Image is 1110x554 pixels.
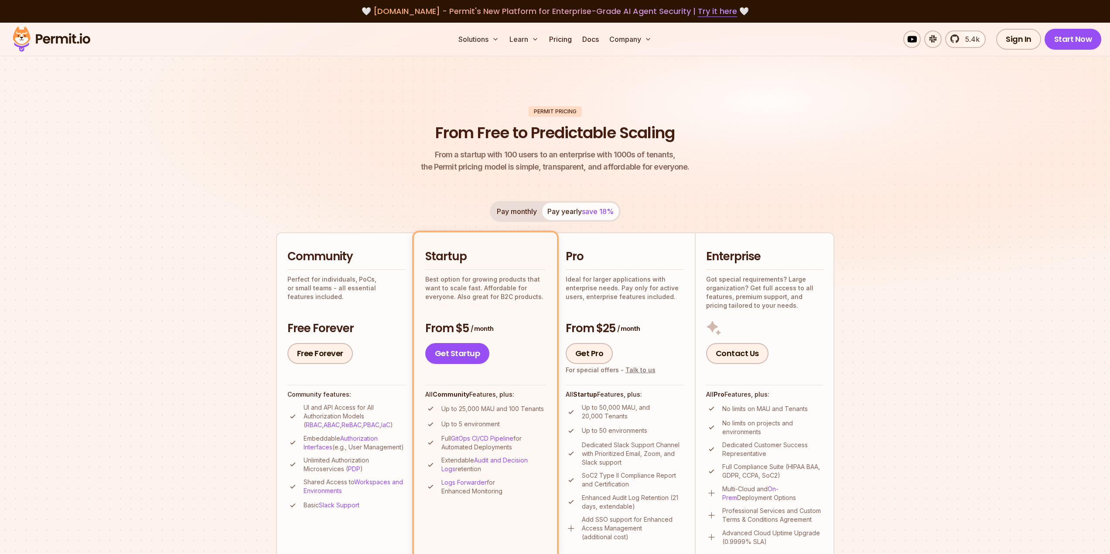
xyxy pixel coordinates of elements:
p: No limits on MAU and Tenants [722,404,808,413]
p: the Permit pricing model is simple, transparent, and affordable for everyone. [421,149,690,173]
div: 🤍 🤍 [21,5,1089,17]
a: ReBAC [342,421,362,428]
a: PBAC [363,421,379,428]
p: UI and API Access for All Authorization Models ( , , , , ) [304,403,405,429]
a: Contact Us [706,343,768,364]
p: Perfect for individuals, PoCs, or small teams - all essential features included. [287,275,405,301]
a: On-Prem [722,485,779,501]
h3: From $25 [566,321,684,336]
h1: From Free to Predictable Scaling [435,122,675,144]
p: Advanced Cloud Uptime Upgrade (0.9999% SLA) [722,529,823,546]
span: [DOMAIN_NAME] - Permit's New Platform for Enterprise-Grade AI Agent Security | [373,6,737,17]
a: ABAC [324,421,340,428]
button: Learn [506,31,542,48]
a: Get Pro [566,343,613,364]
a: Talk to us [625,366,656,374]
h2: Enterprise [706,249,823,265]
strong: Community [433,391,469,398]
p: Up to 25,000 MAU and 100 Tenants [441,404,544,413]
p: Up to 50,000 MAU, and 20,000 Tenants [582,403,684,421]
a: Docs [579,31,602,48]
p: Dedicated Customer Success Representative [722,441,823,458]
p: Got special requirements? Large organization? Get full access to all features, premium support, a... [706,275,823,310]
a: Authorization Interfaces [304,435,378,451]
a: Try it here [698,6,737,17]
a: GitOps CI/CD Pipeline [451,435,513,442]
a: PDP [348,465,360,472]
h4: All Features, plus: [425,390,546,399]
span: / month [471,324,493,333]
p: SoC2 Type II Compliance Report and Certification [582,471,684,489]
p: Add SSO support for Enhanced Access Management (additional cost) [582,515,684,541]
h3: From $5 [425,321,546,336]
button: Company [606,31,655,48]
span: From a startup with 100 users to an enterprise with 1000s of tenants, [421,149,690,161]
h2: Community [287,249,405,265]
span: / month [617,324,640,333]
button: Pay monthly [492,203,542,220]
div: For special offers - [566,366,656,374]
p: Professional Services and Custom Terms & Conditions Agreement [722,506,823,524]
p: Shared Access to [304,478,405,495]
p: Extendable retention [441,456,546,473]
p: Dedicated Slack Support Channel with Prioritized Email, Zoom, and Slack support [582,441,684,467]
strong: Startup [573,391,597,398]
a: Start Now [1045,29,1102,50]
p: for Enhanced Monitoring [441,478,546,496]
button: Solutions [455,31,502,48]
h4: Community features: [287,390,405,399]
p: Enhanced Audit Log Retention (21 days, extendable) [582,493,684,511]
a: Free Forever [287,343,353,364]
h4: All Features, plus: [706,390,823,399]
a: 5.4k [945,31,986,48]
a: Sign In [996,29,1041,50]
h2: Startup [425,249,546,265]
p: Embeddable (e.g., User Management) [304,434,405,452]
strong: Pro [714,391,724,398]
a: IaC [381,421,390,428]
p: Up to 5 environment [441,420,500,428]
a: Audit and Decision Logs [441,456,528,472]
a: RBAC [306,421,322,428]
p: Multi-Cloud and Deployment Options [722,485,823,502]
h4: All Features, plus: [566,390,684,399]
h2: Pro [566,249,684,265]
p: Unlimited Authorization Microservices ( ) [304,456,405,473]
p: Ideal for larger applications with enterprise needs. Pay only for active users, enterprise featur... [566,275,684,301]
p: No limits on projects and environments [722,419,823,436]
a: Slack Support [319,501,359,509]
h3: Free Forever [287,321,405,336]
img: Permit logo [9,24,94,54]
div: Permit Pricing [529,106,582,117]
a: Pricing [546,31,575,48]
p: Up to 50 environments [582,426,647,435]
p: Basic [304,501,359,510]
a: Get Startup [425,343,490,364]
p: Full Compliance Suite (HIPAA BAA, GDPR, CCPA, SoC2) [722,462,823,480]
p: Full for Automated Deployments [441,434,546,452]
span: 5.4k [960,34,980,44]
p: Best option for growing products that want to scale fast. Affordable for everyone. Also great for... [425,275,546,301]
a: Logs Forwarder [441,479,487,486]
